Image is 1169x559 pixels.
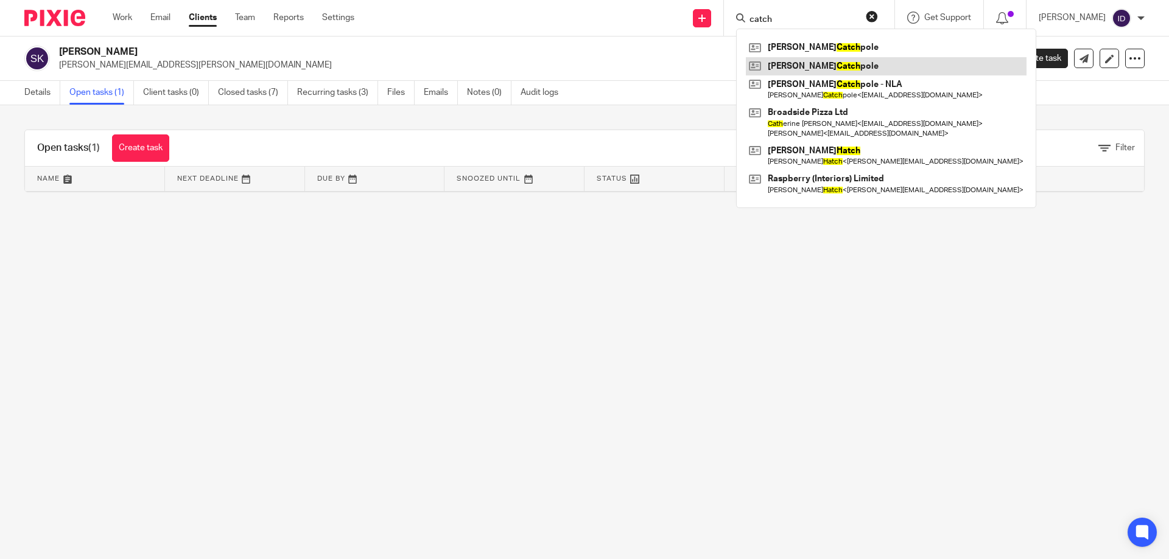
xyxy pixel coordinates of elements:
input: Search [748,15,858,26]
img: svg%3E [24,46,50,71]
a: Create task [112,134,169,162]
span: (1) [88,143,100,153]
h1: Open tasks [37,142,100,155]
a: Client tasks (0) [143,81,209,105]
p: [PERSON_NAME][EMAIL_ADDRESS][PERSON_NAME][DOMAIN_NAME] [59,59,979,71]
button: Clear [866,10,878,23]
a: Clients [189,12,217,24]
a: Reports [273,12,304,24]
h2: [PERSON_NAME] [59,46,795,58]
span: Status [597,175,627,182]
a: Files [387,81,415,105]
a: Settings [322,12,354,24]
a: Details [24,81,60,105]
a: Open tasks (1) [69,81,134,105]
a: Audit logs [521,81,567,105]
span: Get Support [924,13,971,22]
a: Team [235,12,255,24]
span: Filter [1115,144,1135,152]
span: Snoozed Until [457,175,521,182]
a: Closed tasks (7) [218,81,288,105]
p: [PERSON_NAME] [1039,12,1106,24]
a: Recurring tasks (3) [297,81,378,105]
img: Pixie [24,10,85,26]
a: Notes (0) [467,81,511,105]
a: Work [113,12,132,24]
a: Email [150,12,170,24]
img: svg%3E [1112,9,1131,28]
a: Emails [424,81,458,105]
